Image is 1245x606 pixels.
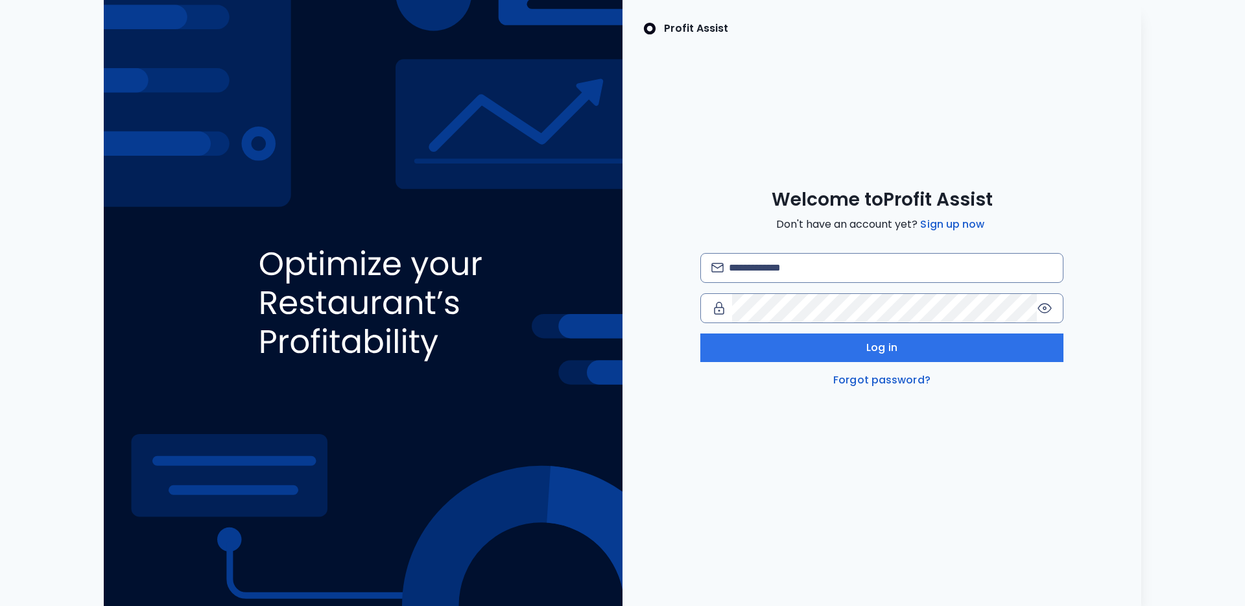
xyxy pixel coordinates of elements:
[918,217,987,232] a: Sign up now
[772,188,993,212] span: Welcome to Profit Assist
[711,263,724,273] img: email
[643,21,656,36] img: SpotOn Logo
[700,333,1063,362] button: Log in
[776,217,987,232] span: Don't have an account yet?
[831,372,933,388] a: Forgot password?
[664,21,728,36] p: Profit Assist
[866,340,897,356] span: Log in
